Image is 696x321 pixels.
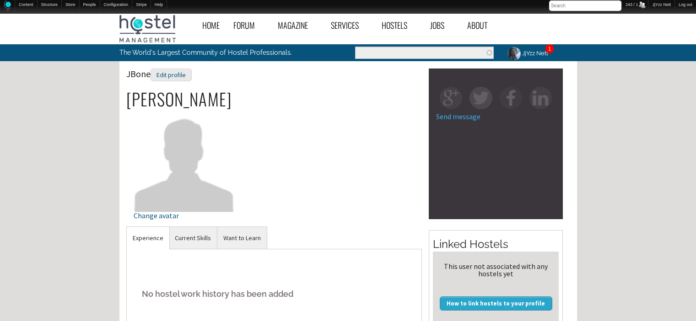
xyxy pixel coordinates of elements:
[134,111,235,211] img: JBone's picture
[500,87,522,109] img: fb-square.png
[127,227,169,249] a: Experience
[119,44,310,61] p: The World's Largest Community of Hostel Professionals.
[548,45,551,52] a: 1
[437,263,555,277] div: This user not associated with any hostels yet
[151,68,192,79] a: Edit profile
[134,212,235,219] div: Change avatar
[423,15,460,36] a: Jobs
[355,47,494,59] input: Enter the terms you wish to search for.
[195,15,227,36] a: Home
[549,0,621,11] input: Search
[375,15,423,36] a: Hostels
[134,280,415,308] h5: No hostel work history has been added
[433,237,559,252] h2: Linked Hostels
[440,296,552,310] a: How to link hostels to your profile
[126,68,192,79] span: JBone
[227,15,271,36] a: Forum
[217,227,267,249] a: Want to Learn
[4,0,11,11] img: Home
[440,87,462,109] img: gp-square.png
[169,227,217,249] a: Current Skills
[529,87,552,109] img: in-square.png
[324,15,375,36] a: Services
[119,15,176,42] img: Hostel Management Home
[469,87,492,109] img: tw-square.png
[151,68,192,82] div: Edit profile
[134,156,235,219] a: Change avatar
[460,15,503,36] a: About
[436,112,480,121] a: Send message
[506,46,522,62] img: JjYzz Nett's picture
[126,89,422,109] h2: [PERSON_NAME]
[501,44,554,62] a: JjYzz Nett
[271,15,324,36] a: Magazine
